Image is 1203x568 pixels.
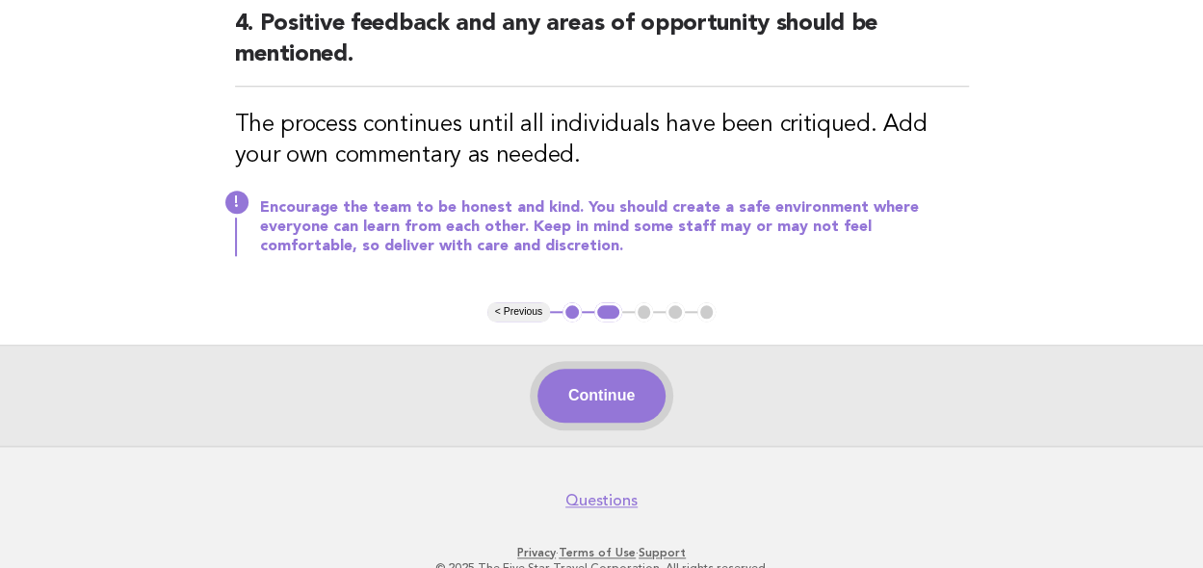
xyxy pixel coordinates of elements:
p: · · [27,545,1176,560]
button: < Previous [487,302,550,322]
a: Terms of Use [559,546,636,559]
button: 1 [562,302,582,322]
a: Questions [565,491,638,510]
a: Privacy [517,546,556,559]
h2: 4. Positive feedback and any areas of opportunity should be mentioned. [235,9,969,87]
h3: The process continues until all individuals have been critiqued. Add your own commentary as needed. [235,110,969,171]
p: Encourage the team to be honest and kind. You should create a safe environment where everyone can... [260,198,969,256]
button: Continue [537,369,666,423]
button: 2 [594,302,622,322]
a: Support [639,546,686,559]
